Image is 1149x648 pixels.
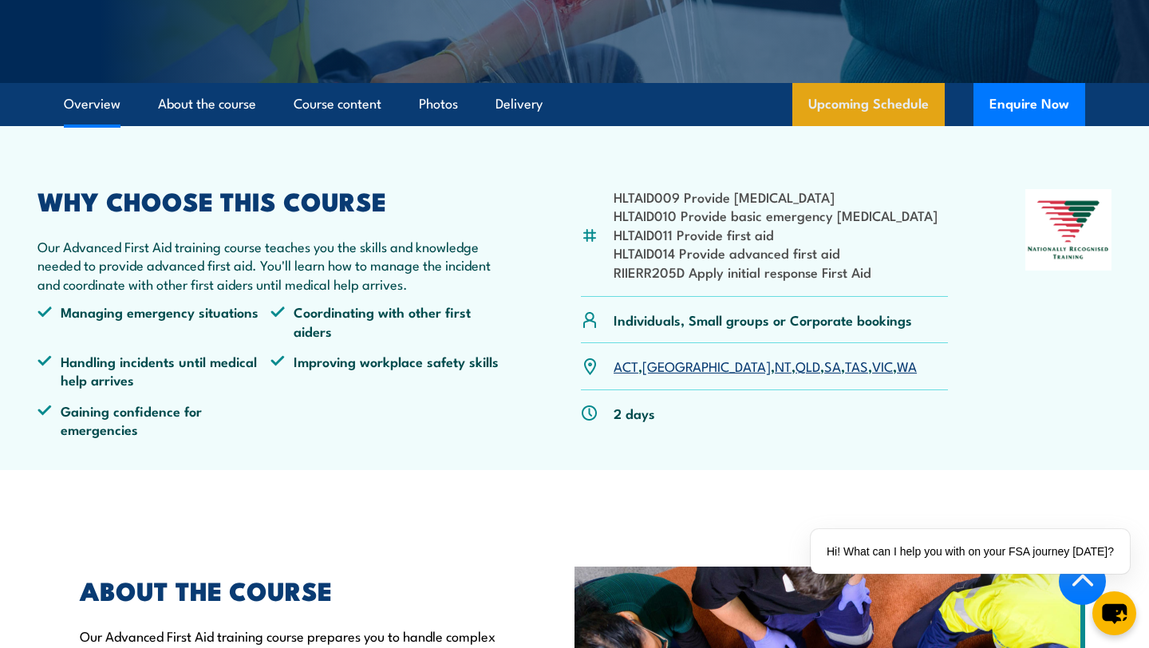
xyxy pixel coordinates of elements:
[872,356,893,375] a: VIC
[614,263,938,281] li: RIIERR205D Apply initial response First Aid
[796,356,820,375] a: QLD
[38,401,270,439] li: Gaining confidence for emergencies
[1025,189,1111,271] img: Nationally Recognised Training logo.
[270,352,503,389] li: Improving workplace safety skills
[614,188,938,206] li: HLTAID009 Provide [MEDICAL_DATA]
[642,356,771,375] a: [GEOGRAPHIC_DATA]
[614,357,917,375] p: , , , , , , ,
[811,529,1130,574] div: Hi! What can I help you with on your FSA journey [DATE]?
[845,356,868,375] a: TAS
[38,189,503,211] h2: WHY CHOOSE THIS COURSE
[38,352,270,389] li: Handling incidents until medical help arrives
[614,404,655,422] p: 2 days
[897,356,917,375] a: WA
[775,356,792,375] a: NT
[614,356,638,375] a: ACT
[38,237,503,293] p: Our Advanced First Aid training course teaches you the skills and knowledge needed to provide adv...
[614,243,938,262] li: HLTAID014 Provide advanced first aid
[824,356,841,375] a: SA
[158,83,256,125] a: About the course
[614,206,938,224] li: HLTAID010 Provide basic emergency [MEDICAL_DATA]
[80,579,501,601] h2: ABOUT THE COURSE
[419,83,458,125] a: Photos
[973,83,1085,126] button: Enquire Now
[64,83,120,125] a: Overview
[38,302,270,340] li: Managing emergency situations
[614,310,912,329] p: Individuals, Small groups or Corporate bookings
[270,302,503,340] li: Coordinating with other first aiders
[294,83,381,125] a: Course content
[496,83,543,125] a: Delivery
[1092,591,1136,635] button: chat-button
[614,225,938,243] li: HLTAID011 Provide first aid
[792,83,945,126] a: Upcoming Schedule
